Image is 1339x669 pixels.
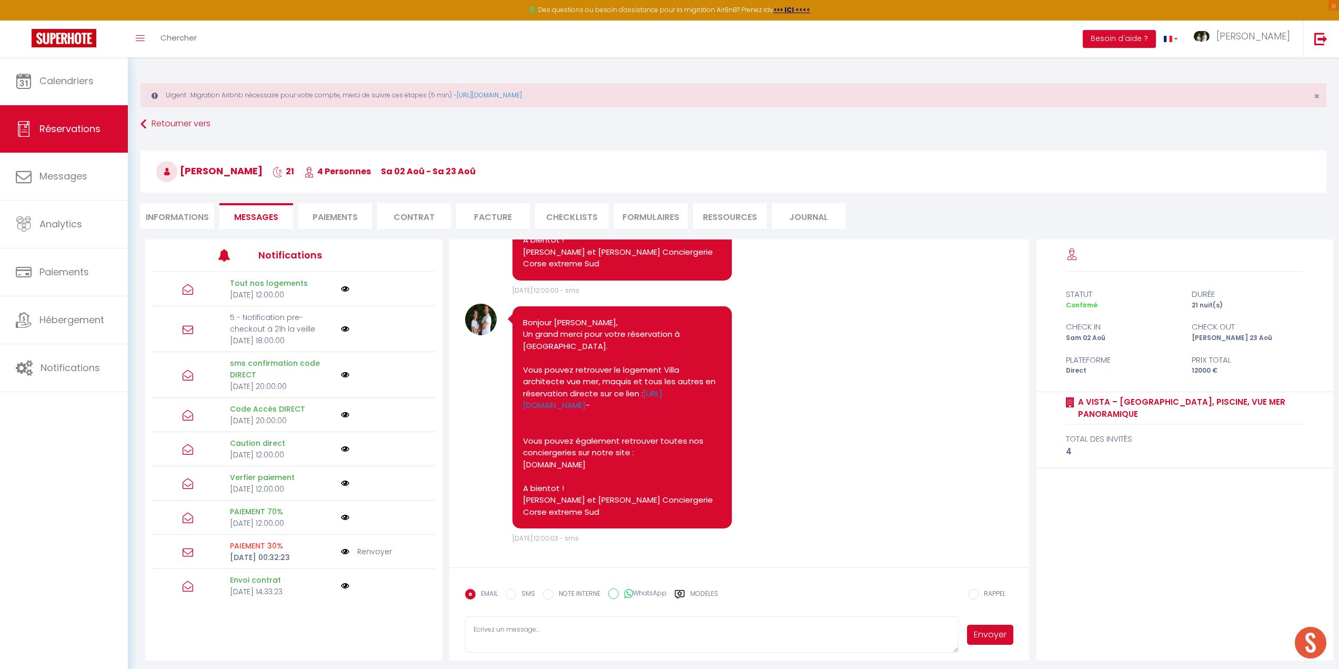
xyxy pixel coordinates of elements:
[381,165,476,177] span: sa 02 Aoû - sa 23 Aoû
[1066,433,1304,445] div: total des invités
[273,165,294,177] span: 21
[230,506,334,517] p: PAIEMENT 70%
[1314,92,1320,101] button: Close
[230,357,334,381] p: sms confirmation code DIRECT
[39,217,82,231] span: Analytics
[773,5,810,14] a: >>> ICI <<<<
[341,371,349,379] img: NO IMAGE
[230,552,334,563] p: [DATE] 00:32:23
[523,388,662,411] a: [URL][DOMAIN_NAME]
[516,589,535,601] label: SMS
[230,381,334,392] p: [DATE] 20:00:00
[456,203,530,229] li: Facture
[230,403,334,415] p: Code Accès DIRECT
[619,588,667,600] label: WhatsApp
[140,115,1326,134] a: Retourner vers
[377,203,451,229] li: Contrat
[1185,321,1311,333] div: check out
[1314,32,1327,45] img: logout
[341,285,349,293] img: NO IMAGE
[304,165,371,177] span: 4 Personnes
[230,312,334,335] p: 5 - Notification pre-checkout à 21h la veille
[230,517,334,529] p: [DATE] 12:00:00
[234,211,278,223] span: Messages
[1314,89,1320,103] span: ×
[1059,288,1185,301] div: statut
[1074,396,1304,421] a: A Vista – [GEOGRAPHIC_DATA], piscine, vue mer Panoramique
[1185,288,1311,301] div: durée
[1059,333,1185,343] div: Sam 02 Aoû
[476,589,498,601] label: EMAIL
[690,589,718,607] label: Modèles
[153,21,205,57] a: Chercher
[341,411,349,419] img: NO IMAGE
[523,317,721,518] pre: Bonjour [PERSON_NAME], Un grand merci pour votre réservation à [GEOGRAPHIC_DATA]. Vous pouvez ret...
[140,203,214,229] li: Informations
[341,325,349,333] img: NO IMAGE
[230,472,334,483] p: Verfier paiement
[32,29,96,47] img: Super Booking
[156,164,263,177] span: [PERSON_NAME]
[39,313,104,326] span: Hébergement
[465,304,497,335] img: 17081813480601.jpg
[1059,366,1185,376] div: Direct
[1185,333,1311,343] div: [PERSON_NAME] 23 Aoû
[1194,31,1210,42] img: ...
[553,589,600,601] label: NOTE INTERNE
[230,574,334,586] p: Envoi contrat
[39,265,89,278] span: Paiements
[512,534,579,543] span: [DATE] 12:00:03 - sms
[1185,354,1311,366] div: Prix total
[140,83,1326,107] div: Urgent : Migration Airbnb nécessaire pour votre compte, merci de suivre ces étapes (5 min) -
[230,449,334,461] p: [DATE] 12:00:00
[230,437,334,449] p: Caution direct
[1216,29,1290,43] span: [PERSON_NAME]
[1066,301,1098,309] span: Confirmé
[39,74,94,87] span: Calendriers
[230,415,334,426] p: [DATE] 20:00:00
[1059,354,1185,366] div: Plateforme
[1295,627,1326,658] div: Ouvrir le chat
[41,361,100,374] span: Notifications
[772,203,845,229] li: Journal
[298,203,372,229] li: Paiements
[39,122,100,135] span: Réservations
[967,625,1014,645] button: Envoyer
[258,243,376,267] h3: Notifications
[230,483,334,495] p: [DATE] 12:00:00
[457,91,522,99] a: [URL][DOMAIN_NAME]
[535,203,609,229] li: CHECKLISTS
[357,546,392,557] a: Renvoyer
[1185,366,1311,376] div: 12000 €
[160,32,197,43] span: Chercher
[1186,21,1303,57] a: ... [PERSON_NAME]
[979,589,1005,601] label: RAPPEL
[614,203,688,229] li: FORMULAIRES
[1185,301,1311,311] div: 21 nuit(s)
[341,479,349,487] img: NO IMAGE
[230,586,334,597] p: [DATE] 14:33:23
[230,540,334,552] p: Motif d'échec d'envoi
[341,582,349,590] img: NO IMAGE
[341,445,349,453] img: NO IMAGE
[1059,321,1185,333] div: check in
[39,169,87,183] span: Messages
[230,289,334,301] p: [DATE] 12:00:00
[512,286,579,295] span: [DATE] 12:00:00 - sms
[230,277,334,289] p: Tout nos logements
[230,335,334,346] p: [DATE] 18:00:00
[341,546,349,557] img: NO IMAGE
[693,203,767,229] li: Ressources
[341,513,349,522] img: NO IMAGE
[1083,30,1156,48] button: Besoin d'aide ?
[1066,445,1304,458] div: 4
